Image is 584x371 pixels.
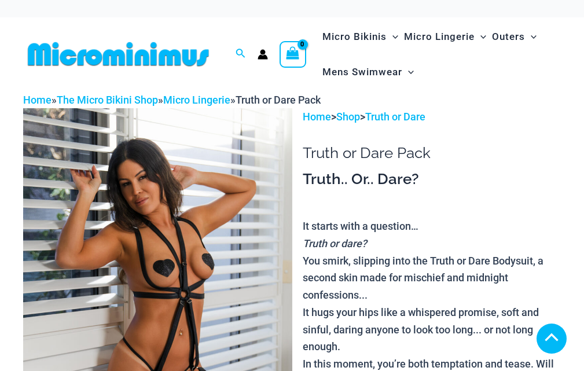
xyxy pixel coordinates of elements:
[322,57,402,87] span: Mens Swimwear
[318,17,561,91] nav: Site Navigation
[402,57,414,87] span: Menu Toggle
[303,111,331,123] a: Home
[236,47,246,61] a: Search icon link
[303,170,561,189] h3: Truth.. Or.. Dare?
[401,19,489,54] a: Micro LingerieMenu ToggleMenu Toggle
[492,22,525,52] span: Outers
[303,144,561,162] h1: Truth or Dare Pack
[525,22,537,52] span: Menu Toggle
[23,94,52,106] a: Home
[23,41,214,67] img: MM SHOP LOGO FLAT
[475,22,486,52] span: Menu Toggle
[236,94,321,106] span: Truth or Dare Pack
[319,19,401,54] a: Micro BikinisMenu ToggleMenu Toggle
[303,237,367,249] i: Truth or dare?
[303,108,561,126] p: > >
[23,94,321,106] span: » » »
[319,54,417,90] a: Mens SwimwearMenu ToggleMenu Toggle
[404,22,475,52] span: Micro Lingerie
[258,49,268,60] a: Account icon link
[57,94,158,106] a: The Micro Bikini Shop
[387,22,398,52] span: Menu Toggle
[336,111,360,123] a: Shop
[365,111,425,123] a: Truth or Dare
[163,94,230,106] a: Micro Lingerie
[280,41,306,68] a: View Shopping Cart, empty
[489,19,539,54] a: OutersMenu ToggleMenu Toggle
[322,22,387,52] span: Micro Bikinis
